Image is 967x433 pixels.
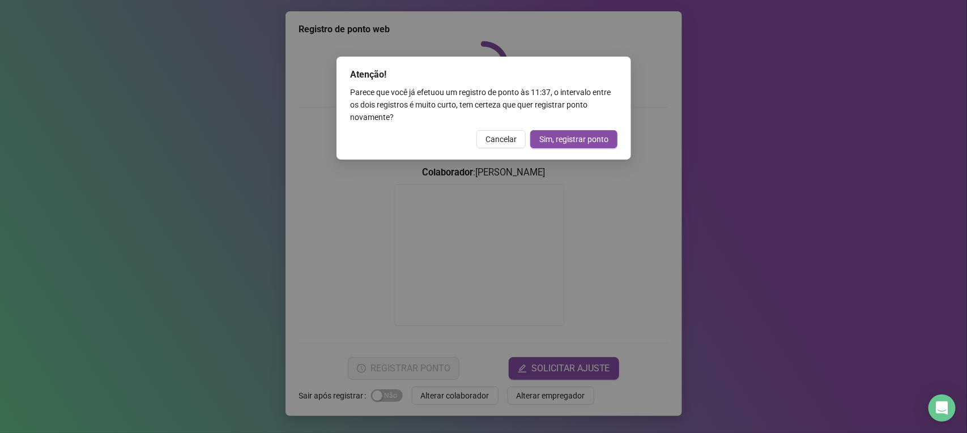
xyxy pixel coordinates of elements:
[350,68,617,82] div: Atenção!
[530,130,617,148] button: Sim, registrar ponto
[476,130,526,148] button: Cancelar
[928,395,956,422] div: Open Intercom Messenger
[485,133,517,145] span: Cancelar
[350,86,617,123] div: Parece que você já efetuou um registro de ponto às 11:37 , o intervalo entre os dois registros é ...
[539,133,608,145] span: Sim, registrar ponto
